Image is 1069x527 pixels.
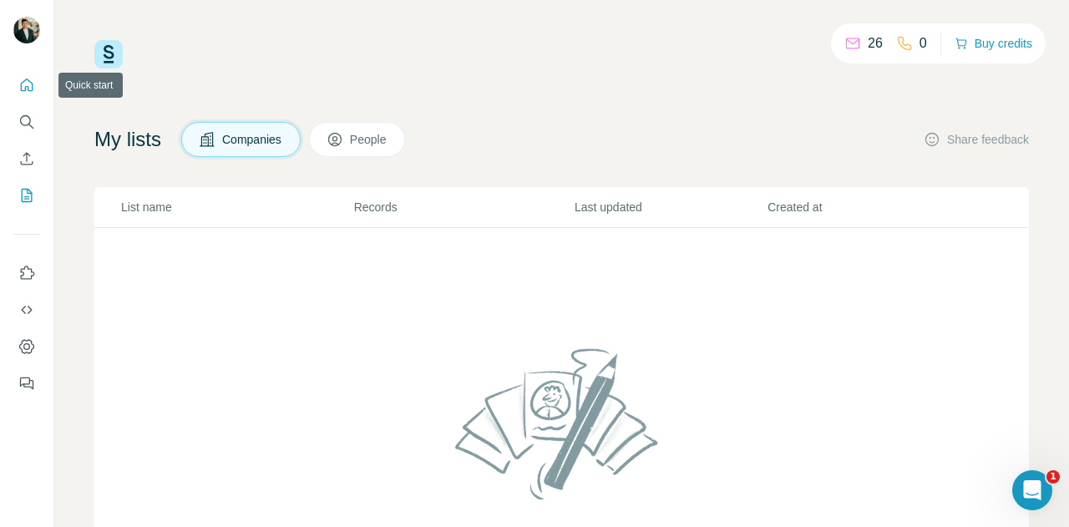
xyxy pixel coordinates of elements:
[13,17,40,43] img: Avatar
[222,131,283,148] span: Companies
[13,295,40,325] button: Use Surfe API
[121,199,352,215] p: List name
[920,33,927,53] p: 0
[924,131,1029,148] button: Share feedback
[354,199,573,215] p: Records
[13,258,40,288] button: Use Surfe on LinkedIn
[350,131,388,148] span: People
[13,332,40,362] button: Dashboard
[768,199,959,215] p: Created at
[13,144,40,174] button: Enrich CSV
[13,180,40,210] button: My lists
[94,126,161,153] h4: My lists
[13,70,40,100] button: Quick start
[955,32,1032,55] button: Buy credits
[868,33,883,53] p: 26
[94,40,123,68] img: Surfe Logo
[13,107,40,137] button: Search
[448,334,676,513] img: No lists found
[13,368,40,398] button: Feedback
[575,199,766,215] p: Last updated
[1046,470,1060,484] span: 1
[1012,470,1052,510] iframe: Intercom live chat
